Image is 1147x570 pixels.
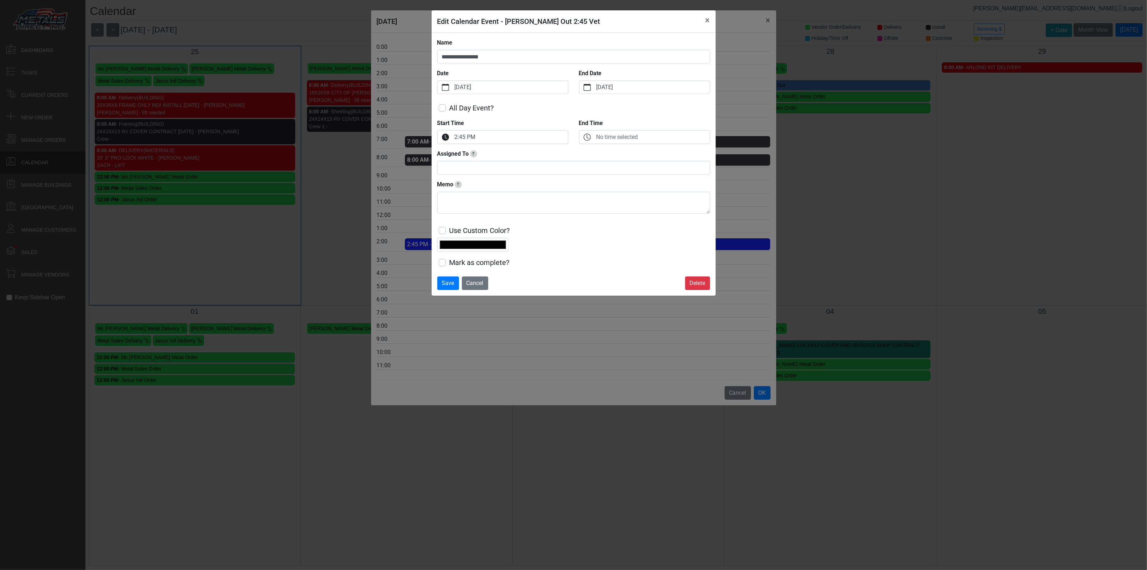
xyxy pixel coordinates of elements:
button: Delete [685,276,710,290]
span: Track who this date is assigned to this date - delviery driver, install crew, etc [470,150,477,157]
button: calendar [579,81,595,94]
label: [DATE] [595,81,710,94]
label: Mark as complete? [449,257,510,268]
button: calendar [438,81,453,94]
button: clock [579,131,595,144]
svg: calendar [584,84,591,91]
strong: End Time [579,120,603,126]
span: Notes or Instructions for date - ex. 'Date was rescheduled by vendor' [455,181,462,188]
button: Close [700,10,716,30]
button: Save [437,276,459,290]
svg: calendar [442,84,449,91]
strong: Memo [437,181,454,188]
strong: Assigned To [437,150,469,157]
h5: Edit Calendar Event - [PERSON_NAME] Out 2:45 Vet [437,16,600,27]
svg: clock [584,134,591,141]
strong: Start Time [437,120,464,126]
label: Use Custom Color? [449,225,510,236]
label: [DATE] [453,81,568,94]
label: All Day Event? [449,103,494,113]
span: Save [442,280,454,286]
button: clock fill [438,131,453,144]
strong: Date [437,70,449,77]
strong: Name [437,39,453,46]
svg: clock fill [442,134,449,141]
label: 2:45 PM [453,131,568,144]
strong: End Date [579,70,602,77]
label: No time selected [595,131,710,144]
button: Cancel [462,276,488,290]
